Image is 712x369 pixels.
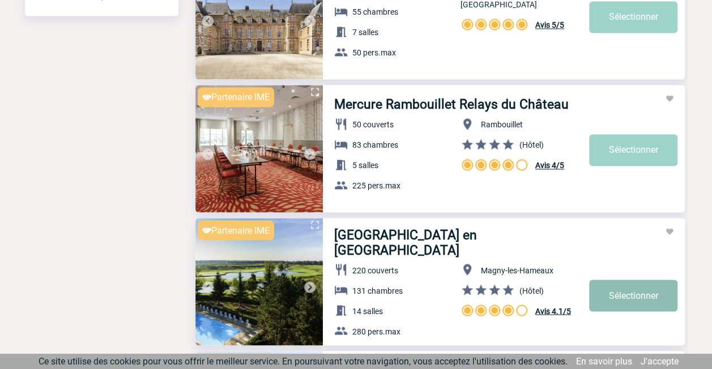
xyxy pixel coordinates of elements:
div: Partenaire IME [198,220,274,240]
a: En savoir plus [576,356,632,367]
a: Mercure Rambouillet Relays du Château [334,97,569,112]
a: [GEOGRAPHIC_DATA] en [GEOGRAPHIC_DATA] [334,227,589,258]
img: 1.jpg [195,218,323,345]
img: Ajouter aux favoris [665,227,674,236]
span: Avis 4/5 [535,161,564,170]
img: baseline_meeting_room_white_24dp-b.png [334,25,348,38]
span: 220 couverts [352,265,398,274]
img: baseline_hotel_white_24dp-b.png [334,5,348,18]
img: partnaire IME [202,228,211,233]
span: Ce site utilise des cookies pour vous offrir le meilleur service. En poursuivant votre navigation... [39,356,568,367]
img: baseline_location_on_white_24dp-b.png [461,117,474,131]
a: Sélectionner [589,134,677,166]
span: 131 chambres [352,286,403,295]
img: baseline_group_white_24dp-b.png [334,324,348,337]
span: 5 salles [352,161,378,170]
span: 55 chambres [352,7,398,16]
img: baseline_restaurant_white_24dp-b.png [334,263,348,276]
img: 1.jpg [195,85,323,212]
img: partnaire IME [202,95,211,100]
img: baseline_location_on_white_24dp-b.png [461,263,474,276]
a: Sélectionner [589,1,677,33]
img: baseline_group_white_24dp-b.png [334,45,348,59]
span: 280 pers.max [352,327,400,336]
span: Avis 5/5 [535,20,564,29]
span: 14 salles [352,306,383,315]
a: Sélectionner [589,280,677,311]
span: (Hôtel) [519,140,544,149]
span: Rambouillet [481,120,523,129]
span: 50 couverts [352,120,394,129]
span: 225 pers.max [352,181,400,190]
img: baseline_hotel_white_24dp-b.png [334,283,348,297]
div: Partenaire IME [198,87,274,107]
img: Ajouter aux favoris [665,94,674,103]
img: baseline_meeting_room_white_24dp-b.png [334,158,348,171]
span: Magny-les-Hameaux [481,265,553,274]
img: baseline_restaurant_white_24dp-b.png [334,117,348,131]
a: J'accepte [641,356,679,367]
img: baseline_meeting_room_white_24dp-b.png [334,303,348,317]
img: baseline_group_white_24dp-b.png [334,178,348,192]
span: Avis 4.1/5 [535,306,571,315]
span: 50 pers.max [352,48,396,57]
span: 83 chambres [352,140,398,149]
span: 7 salles [352,28,378,37]
span: (Hôtel) [519,286,544,295]
img: baseline_hotel_white_24dp-b.png [334,138,348,151]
